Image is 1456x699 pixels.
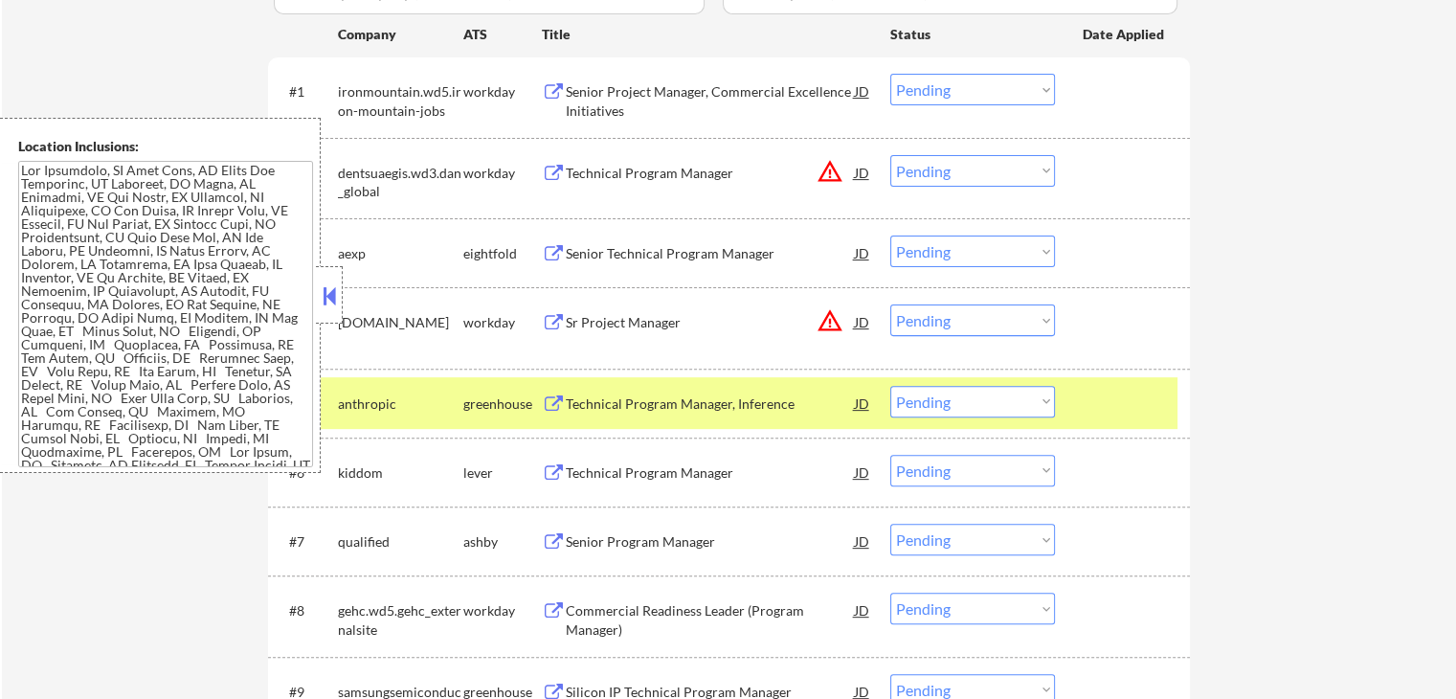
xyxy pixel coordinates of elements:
[817,307,843,334] button: warning_amber
[18,137,313,156] div: Location Inclusions:
[289,82,323,101] div: #1
[853,524,872,558] div: JD
[1083,25,1167,44] div: Date Applied
[463,532,542,552] div: ashby
[566,313,855,332] div: Sr Project Manager
[890,16,1055,51] div: Status
[338,313,463,332] div: [DOMAIN_NAME]
[338,244,463,263] div: aexp
[463,313,542,332] div: workday
[463,463,542,483] div: lever
[338,164,463,201] div: dentsuaegis.wd3.dan_global
[566,532,855,552] div: Senior Program Manager
[338,395,463,414] div: anthropic
[338,601,463,639] div: gehc.wd5.gehc_externalsite
[853,455,872,489] div: JD
[338,82,463,120] div: ironmountain.wd5.iron-mountain-jobs
[817,158,843,185] button: warning_amber
[542,25,872,44] div: Title
[338,25,463,44] div: Company
[463,244,542,263] div: eightfold
[853,74,872,108] div: JD
[566,244,855,263] div: Senior Technical Program Manager
[463,82,542,101] div: workday
[338,532,463,552] div: qualified
[566,601,855,639] div: Commercial Readiness Leader (Program Manager)
[463,601,542,620] div: workday
[853,386,872,420] div: JD
[463,25,542,44] div: ATS
[566,395,855,414] div: Technical Program Manager, Inference
[566,164,855,183] div: Technical Program Manager
[463,395,542,414] div: greenhouse
[463,164,542,183] div: workday
[853,304,872,339] div: JD
[853,593,872,627] div: JD
[566,82,855,120] div: Senior Project Manager, Commercial Excellence Initiatives
[853,236,872,270] div: JD
[289,532,323,552] div: #7
[853,155,872,190] div: JD
[338,463,463,483] div: kiddom
[289,601,323,620] div: #8
[566,463,855,483] div: Technical Program Manager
